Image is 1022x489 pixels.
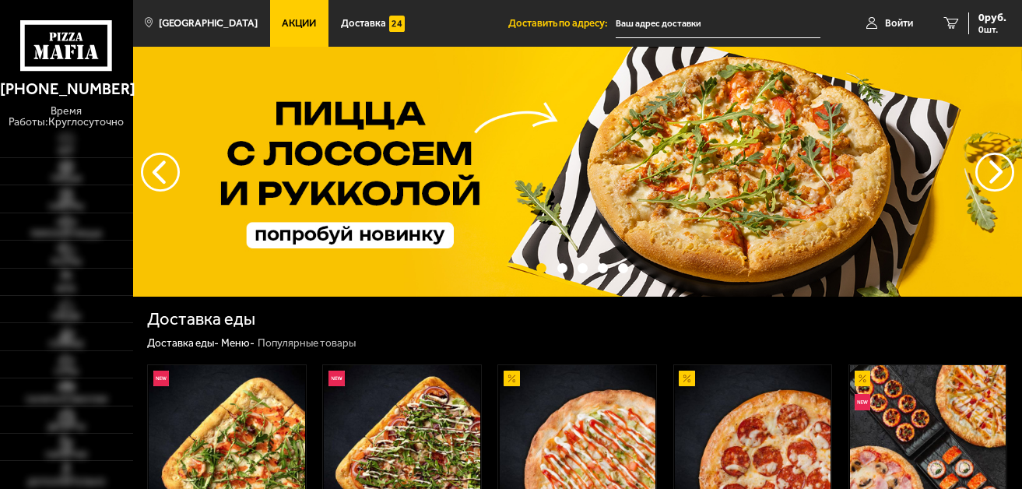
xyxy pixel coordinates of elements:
button: предыдущий [975,153,1014,192]
a: Меню- [221,336,255,349]
button: точки переключения [618,263,628,273]
img: Акционный [504,371,520,387]
button: точки переключения [578,263,588,273]
button: следующий [141,153,180,192]
span: Акции [282,18,316,28]
span: Доставка [341,18,386,28]
span: [GEOGRAPHIC_DATA] [159,18,258,28]
h1: Доставка еды [147,311,255,329]
span: 0 руб. [978,12,1006,23]
img: Новинка [153,371,170,387]
span: 0 шт. [978,25,1006,34]
div: Популярные товары [258,336,356,350]
img: 15daf4d41897b9f0e9f617042186c801.svg [389,16,406,32]
img: Новинка [855,394,871,410]
input: Ваш адрес доставки [616,9,820,38]
button: точки переключения [598,263,608,273]
img: Новинка [328,371,345,387]
img: Акционный [855,371,871,387]
a: Доставка еды- [147,336,219,349]
img: Акционный [679,371,695,387]
button: точки переключения [557,263,567,273]
button: точки переключения [536,263,546,273]
span: Доставить по адресу: [508,18,616,28]
span: Войти [885,18,913,28]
